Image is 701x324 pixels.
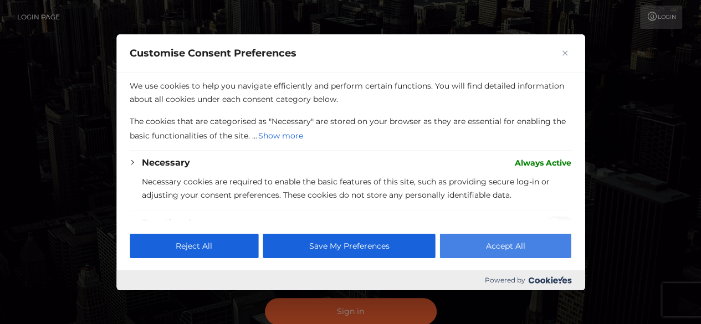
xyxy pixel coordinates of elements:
[130,46,296,59] span: Customise Consent Preferences
[257,127,304,143] button: Show more
[562,50,567,55] img: Close
[130,79,571,105] p: We use cookies to help you navigate efficiently and perform certain functions. You will find deta...
[528,276,571,284] img: Cookieyes logo
[130,114,571,143] p: The cookies that are categorised as "Necessary" are stored on your browser as they are essential ...
[116,34,585,290] div: Customise Consent Preferences
[142,156,190,169] button: Necessary
[440,234,571,258] button: Accept All
[263,234,435,258] button: Save My Preferences
[558,46,571,59] button: Close
[116,270,585,290] div: Powered by
[142,174,571,201] p: Necessary cookies are required to enable the basic features of this site, such as providing secur...
[130,234,258,258] button: Reject All
[515,156,571,169] span: Always Active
